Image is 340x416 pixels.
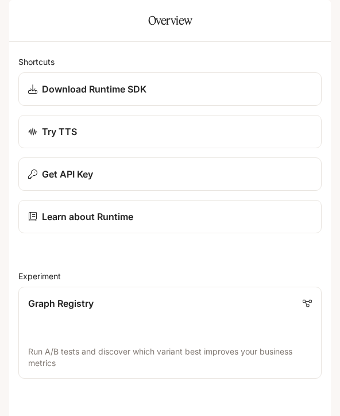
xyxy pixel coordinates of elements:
[18,270,322,282] h2: Experiment
[18,72,322,106] a: Download Runtime SDK
[148,9,192,32] h1: Overview
[42,210,133,224] p: Learn about Runtime
[28,296,94,310] p: Graph Registry
[18,287,322,379] a: Graph RegistryRun A/B tests and discover which variant best improves your business metrics
[42,82,146,96] p: Download Runtime SDK
[42,167,93,181] p: Get API Key
[18,200,322,233] a: Learn about Runtime
[42,125,77,138] p: Try TTS
[18,115,322,148] a: Try TTS
[28,346,312,369] p: Run A/B tests and discover which variant best improves your business metrics
[18,56,322,68] h2: Shortcuts
[18,157,322,191] button: Get API Key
